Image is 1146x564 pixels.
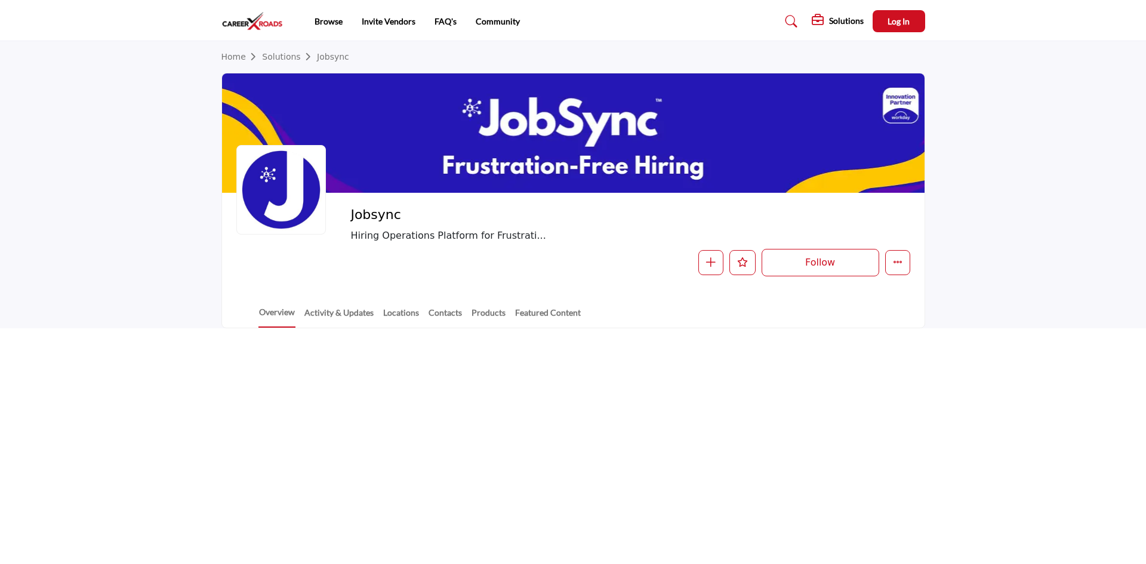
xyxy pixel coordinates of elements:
h5: Solutions [829,16,864,26]
a: Browse [315,16,343,26]
a: Invite Vendors [362,16,415,26]
a: Locations [383,306,420,327]
button: Follow [762,249,879,276]
a: Search [774,12,805,31]
a: Jobsync [317,52,349,61]
a: Contacts [428,306,463,327]
a: Community [476,16,520,26]
h2: Jobsync [350,207,679,223]
a: Home [221,52,263,61]
a: Products [471,306,506,327]
a: FAQ's [435,16,457,26]
span: Hiring Operations Platform for Frustration-Free Hiring [350,229,732,243]
a: Solutions [262,52,317,61]
button: Like [729,250,756,275]
a: Activity & Updates [304,306,374,327]
span: Log In [888,16,910,26]
div: Solutions [812,14,864,29]
a: Overview [258,306,295,328]
button: Log In [873,10,925,32]
img: site Logo [221,11,289,31]
button: More details [885,250,910,275]
a: Featured Content [515,306,581,327]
